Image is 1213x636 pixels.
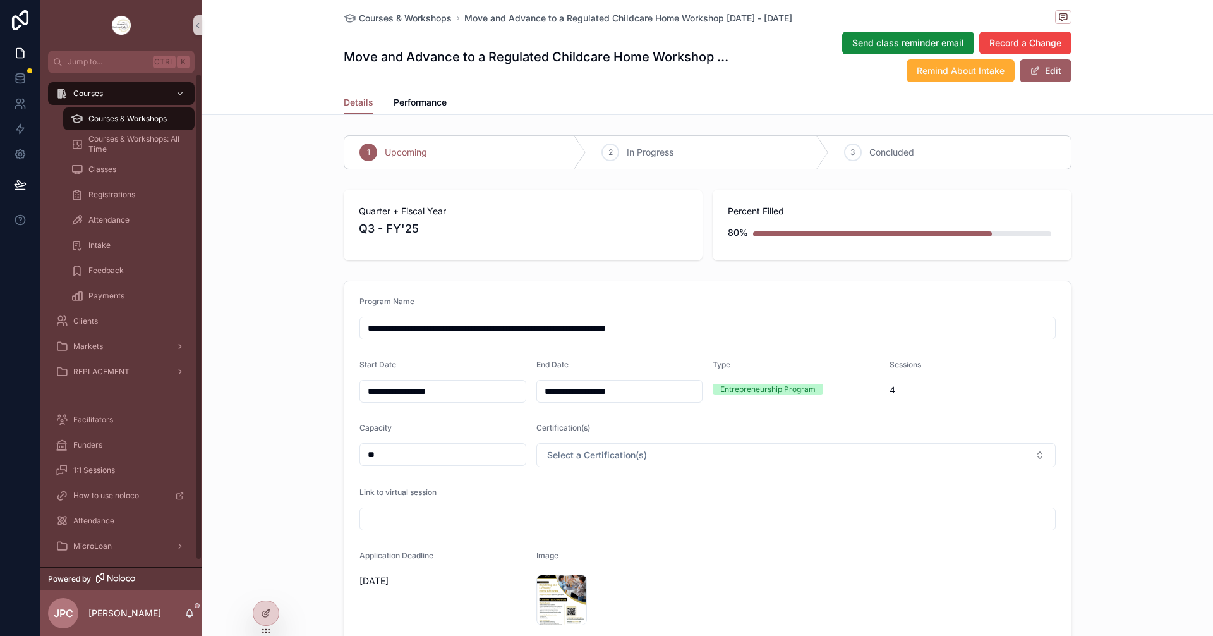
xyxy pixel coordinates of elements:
[385,146,427,159] span: Upcoming
[359,360,396,369] span: Start Date
[48,310,195,333] a: Clients
[88,240,111,250] span: Intake
[48,360,195,383] a: REPLACEMENT
[54,606,73,621] span: JPC
[608,147,613,157] span: 2
[48,510,195,532] a: Attendance
[63,107,195,130] a: Courses & Workshops
[536,360,569,369] span: End Date
[728,205,1056,217] span: Percent Filled
[88,215,130,225] span: Attendance
[359,205,687,217] span: Quarter + Fiscal Year
[63,158,195,181] a: Classes
[178,57,188,67] span: K
[88,607,161,620] p: [PERSON_NAME]
[344,12,452,25] a: Courses & Workshops
[111,15,131,35] img: App logo
[842,32,974,54] button: Send class reminder email
[48,82,195,105] a: Courses
[344,91,373,115] a: Details
[728,220,748,245] div: 80%
[890,384,1056,396] span: 4
[73,465,115,475] span: 1:1 Sessions
[48,535,195,558] a: MicroLoan
[73,541,112,551] span: MicroLoan
[394,91,447,116] a: Performance
[40,567,202,590] a: Powered by
[917,64,1005,77] span: Remind About Intake
[850,147,855,157] span: 3
[88,291,124,301] span: Payments
[63,183,195,206] a: Registrations
[394,96,447,109] span: Performance
[48,484,195,507] a: How to use noloco
[88,134,182,154] span: Courses & Workshops: All Time
[536,443,1056,467] button: Select Button
[48,51,195,73] button: Jump to...CtrlK
[359,220,687,238] span: Q3 - FY'25
[63,209,195,231] a: Attendance
[720,384,816,395] div: Entrepreneurship Program
[63,133,195,156] a: Courses & Workshops: All Time
[547,449,647,462] span: Select a Certification(s)
[536,423,590,432] span: Certification(s)
[73,516,114,526] span: Attendance
[40,73,202,567] div: scrollable content
[48,434,195,456] a: Funders
[359,12,452,25] span: Courses & Workshops
[852,37,964,49] span: Send class reminder email
[73,341,103,352] span: Markets
[88,190,135,200] span: Registrations
[890,360,921,369] span: Sessions
[359,487,437,497] span: Link to virtual session
[63,234,195,257] a: Intake
[713,360,730,369] span: Type
[869,146,914,159] span: Concluded
[73,89,103,99] span: Courses
[359,297,414,306] span: Program Name
[73,415,113,425] span: Facilitators
[88,114,167,124] span: Courses & Workshops
[464,12,792,25] a: Move and Advance to a Regulated Childcare Home Workshop [DATE] - [DATE]
[979,32,1071,54] button: Record a Change
[88,164,116,174] span: Classes
[48,574,91,584] span: Powered by
[153,56,176,68] span: Ctrl
[63,284,195,307] a: Payments
[73,316,98,326] span: Clients
[359,423,392,432] span: Capacity
[1020,59,1071,82] button: Edit
[367,147,370,157] span: 1
[48,459,195,482] a: 1:1 Sessions
[48,335,195,358] a: Markets
[73,491,139,501] span: How to use noloco
[344,96,373,109] span: Details
[48,408,195,431] a: Facilitators
[359,575,526,587] span: [DATE]
[88,266,124,276] span: Feedback
[73,440,102,450] span: Funders
[907,59,1015,82] button: Remind About Intake
[627,146,673,159] span: In Progress
[359,551,433,560] span: Application Deadline
[989,37,1061,49] span: Record a Change
[63,259,195,282] a: Feedback
[344,48,730,66] h1: Move and Advance to a Regulated Childcare Home Workshop [DATE] - [DATE]
[68,57,148,67] span: Jump to...
[536,551,558,560] span: Image
[73,367,130,377] span: REPLACEMENT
